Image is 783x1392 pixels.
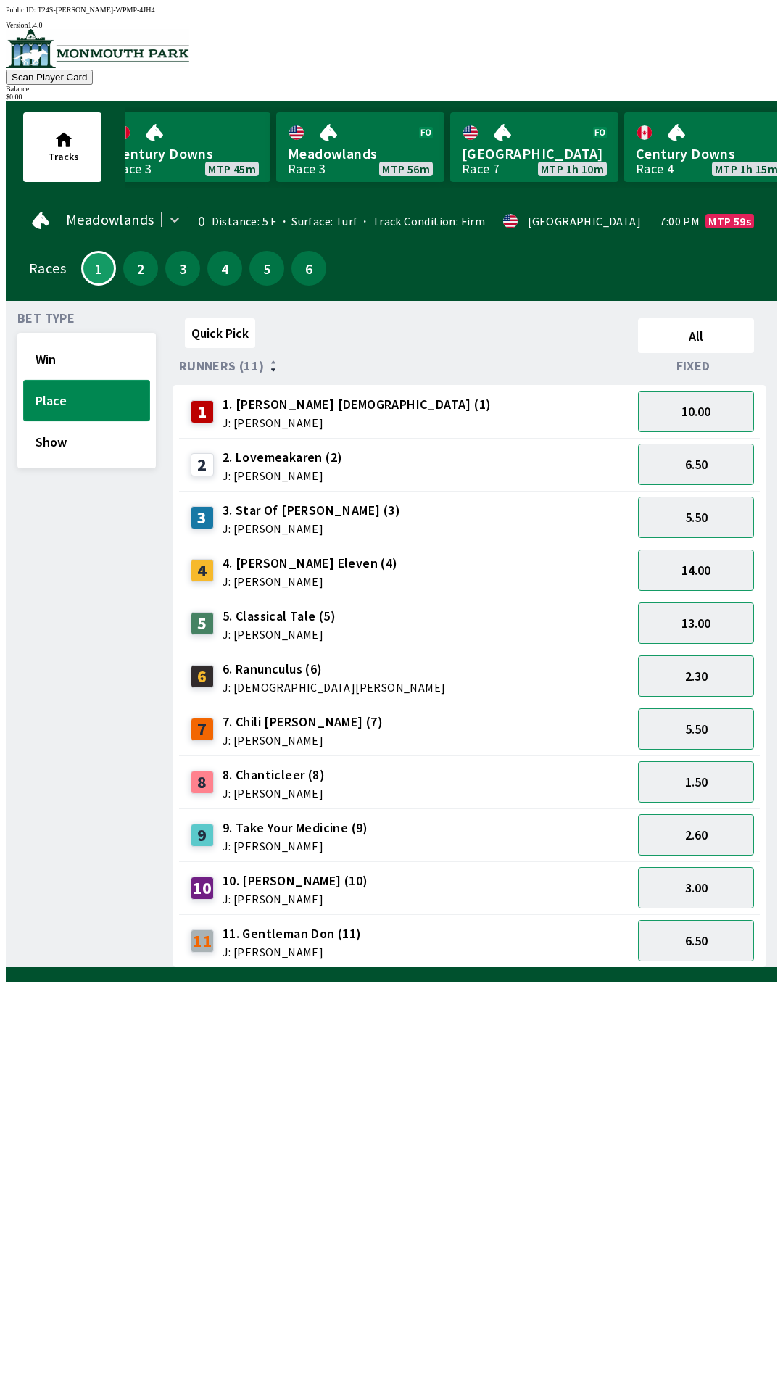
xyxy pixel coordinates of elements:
div: Version 1.4.0 [6,21,777,29]
button: Scan Player Card [6,70,93,85]
img: venue logo [6,29,189,68]
span: Quick Pick [191,325,249,341]
span: Show [36,434,138,450]
button: 5.50 [638,497,754,538]
span: Runners (11) [179,360,265,372]
button: 2.60 [638,814,754,855]
span: 2.60 [685,826,708,843]
span: [GEOGRAPHIC_DATA] [462,144,607,163]
span: 13.00 [681,615,710,631]
div: Races [29,262,66,274]
span: T24S-[PERSON_NAME]-WPMP-4JH4 [38,6,155,14]
span: J: [PERSON_NAME] [223,629,336,640]
span: 2. Lovemeakaren (2) [223,448,343,467]
span: All [645,328,747,344]
button: 2 [123,251,158,286]
a: Century DownsRace 3MTP 45m [102,112,270,182]
button: Win [23,339,150,380]
button: Show [23,421,150,463]
div: $ 0.00 [6,93,777,101]
button: All [638,318,754,353]
div: 11 [191,929,214,953]
span: 2 [127,263,154,273]
span: 8. Chanticleer (8) [223,766,325,784]
div: 0 [194,215,206,227]
span: Fixed [676,360,710,372]
div: 1 [191,400,214,423]
div: Race 3 [114,163,152,175]
span: J: [PERSON_NAME] [223,734,383,746]
button: 14.00 [638,550,754,591]
div: Race 4 [636,163,674,175]
span: 7:00 PM [660,215,700,227]
div: 6 [191,665,214,688]
button: 6 [291,251,326,286]
span: Win [36,351,138,368]
span: 3.00 [685,879,708,896]
div: 7 [191,718,214,741]
button: 4 [207,251,242,286]
button: Tracks [23,112,101,182]
div: 9 [191,824,214,847]
a: MeadowlandsRace 3MTP 56m [276,112,444,182]
span: Meadowlands [288,144,433,163]
span: 6. Ranunculus (6) [223,660,446,679]
button: 6.50 [638,444,754,485]
span: 10.00 [681,403,710,420]
span: J: [DEMOGRAPHIC_DATA][PERSON_NAME] [223,681,446,693]
div: Runners (11) [179,359,632,373]
span: 5. Classical Tale (5) [223,607,336,626]
button: 10.00 [638,391,754,432]
span: 2.30 [685,668,708,684]
div: 3 [191,506,214,529]
span: 7. Chili [PERSON_NAME] (7) [223,713,383,732]
div: [GEOGRAPHIC_DATA] [528,215,641,227]
span: MTP 56m [382,163,430,175]
span: 6.50 [685,932,708,949]
span: 10. [PERSON_NAME] (10) [223,871,368,890]
button: 2.30 [638,655,754,697]
span: Tracks [49,150,79,163]
span: Century Downs [114,144,259,163]
div: 4 [191,559,214,582]
div: Race 7 [462,163,500,175]
span: J: [PERSON_NAME] [223,893,368,905]
button: 3 [165,251,200,286]
div: Balance [6,85,777,93]
span: J: [PERSON_NAME] [223,417,492,428]
span: Bet Type [17,312,75,324]
span: J: [PERSON_NAME] [223,523,400,534]
span: 14.00 [681,562,710,579]
span: 1. [PERSON_NAME] [DEMOGRAPHIC_DATA] (1) [223,395,492,414]
div: Fixed [632,359,760,373]
div: Public ID: [6,6,777,14]
span: 4. [PERSON_NAME] Eleven (4) [223,554,398,573]
button: 1.50 [638,761,754,803]
span: Surface: Turf [277,214,358,228]
div: 8 [191,771,214,794]
span: 4 [211,263,239,273]
span: 3 [169,263,196,273]
span: MTP 59s [708,215,751,227]
span: 6 [295,263,323,273]
span: Track Condition: Firm [357,214,485,228]
button: 13.00 [638,602,754,644]
span: J: [PERSON_NAME] [223,470,343,481]
button: 5.50 [638,708,754,750]
span: 6.50 [685,456,708,473]
span: 5.50 [685,509,708,526]
button: 3.00 [638,867,754,908]
div: 2 [191,453,214,476]
span: Distance: 5 F [212,214,277,228]
button: 1 [81,251,116,286]
span: MTP 45m [208,163,256,175]
span: J: [PERSON_NAME] [223,946,362,958]
span: MTP 1h 10m [541,163,604,175]
button: Quick Pick [185,318,255,348]
span: 5.50 [685,721,708,737]
span: J: [PERSON_NAME] [223,787,325,799]
span: MTP 1h 15m [715,163,778,175]
span: 9. Take Your Medicine (9) [223,819,368,837]
button: 6.50 [638,920,754,961]
div: 5 [191,612,214,635]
